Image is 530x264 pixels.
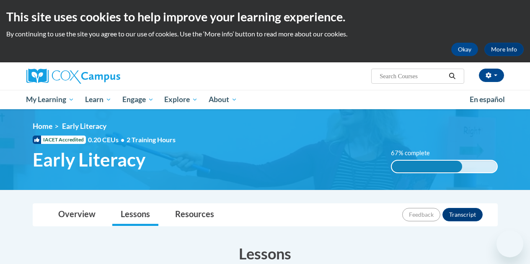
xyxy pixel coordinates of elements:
div: 67% complete [392,161,462,172]
span: Engage [122,95,154,105]
span: Learn [85,95,111,105]
a: Resources [167,204,222,226]
a: Lessons [112,204,158,226]
button: Account Settings [479,69,504,82]
iframe: Button to launch messaging window [496,231,523,257]
a: Home [33,122,52,131]
h3: Lessons [33,243,498,264]
a: Explore [159,90,203,109]
span: My Learning [26,95,74,105]
span: About [209,95,237,105]
button: Okay [451,43,478,56]
a: Overview [50,204,104,226]
a: Learn [80,90,117,109]
span: Early Literacy [62,122,106,131]
label: 67% complete [391,149,439,158]
h2: This site uses cookies to help improve your learning experience. [6,8,524,25]
button: Transcript [442,208,483,221]
a: My Learning [21,90,80,109]
a: Cox Campus [26,69,177,84]
a: About [203,90,243,109]
p: By continuing to use the site you agree to our use of cookies. Use the ‘More info’ button to read... [6,29,524,38]
span: En español [470,95,505,104]
span: Early Literacy [33,149,145,171]
a: Engage [117,90,159,109]
button: Search [446,71,458,81]
span: 2 Training Hours [127,136,176,144]
a: More Info [484,43,524,56]
a: En español [464,91,510,108]
span: 0.20 CEUs [88,135,127,144]
span: • [121,136,124,144]
input: Search Courses [379,71,446,81]
span: Explore [164,95,198,105]
div: Main menu [20,90,510,109]
span: IACET Accredited [33,136,86,144]
button: Feedback [402,208,440,221]
img: Cox Campus [26,69,120,84]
